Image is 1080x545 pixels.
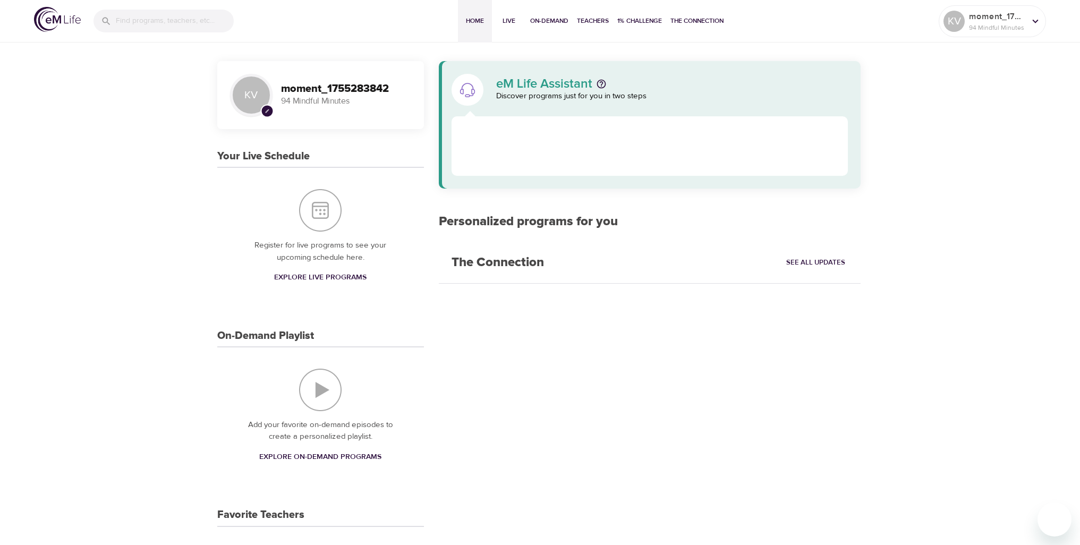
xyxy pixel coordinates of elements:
p: eM Life Assistant [496,78,592,90]
a: Explore Live Programs [270,268,371,287]
p: Register for live programs to see your upcoming schedule here. [239,240,403,263]
a: See All Updates [784,254,848,271]
span: 1% Challenge [617,15,662,27]
span: The Connection [670,15,724,27]
span: Explore Live Programs [274,271,367,284]
p: 94 Mindful Minutes [969,23,1025,32]
p: moment_1755283842 [969,10,1025,23]
p: Discover programs just for you in two steps [496,90,848,103]
span: Explore On-Demand Programs [259,450,381,464]
input: Find programs, teachers, etc... [116,10,234,32]
a: Explore On-Demand Programs [255,447,386,467]
img: Your Live Schedule [299,189,342,232]
img: eM Life Assistant [459,81,476,98]
h2: Personalized programs for you [439,214,861,229]
div: KV [230,74,273,116]
span: See All Updates [786,257,845,269]
h3: On-Demand Playlist [217,330,314,342]
p: 94 Mindful Minutes [281,95,411,107]
h2: The Connection [439,242,557,283]
span: On-Demand [530,15,568,27]
h3: Favorite Teachers [217,509,304,521]
span: Home [462,15,488,27]
span: Teachers [577,15,609,27]
h3: moment_1755283842 [281,83,411,95]
div: KV [943,11,965,32]
h3: Your Live Schedule [217,150,310,163]
img: On-Demand Playlist [299,369,342,411]
span: Live [496,15,522,27]
p: Add your favorite on-demand episodes to create a personalized playlist. [239,419,403,443]
iframe: Button to launch messaging window [1038,503,1072,537]
img: logo [34,7,81,32]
